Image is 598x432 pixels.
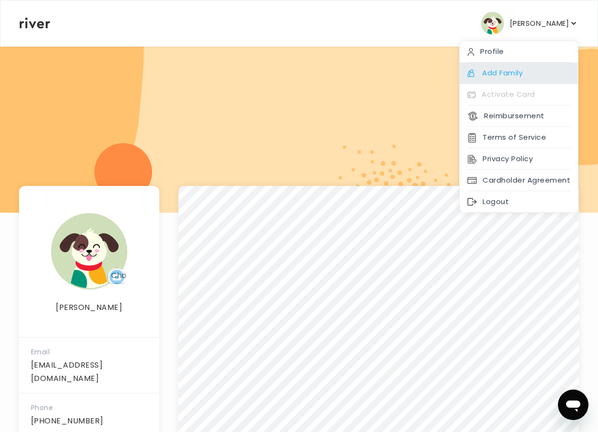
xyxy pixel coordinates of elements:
[31,359,147,385] p: [EMAIL_ADDRESS][DOMAIN_NAME]
[31,414,147,428] p: [PHONE_NUMBER]
[31,347,50,357] span: Email
[460,170,578,191] div: Cardholder Agreement
[481,12,504,35] img: user avatar
[481,12,578,35] button: user avatar[PERSON_NAME]
[460,191,578,213] div: Logout
[460,84,578,105] div: Activate Card
[51,213,127,289] img: user avatar
[460,41,578,62] div: Profile
[558,390,588,420] iframe: Button to launch messaging window
[467,109,544,123] button: Reimbursement
[510,17,569,30] p: [PERSON_NAME]
[20,301,159,314] p: [PERSON_NAME]
[460,127,578,148] div: Terms of Service
[460,148,578,170] div: Privacy Policy
[31,403,53,412] span: Phone
[460,62,578,84] div: Add Family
